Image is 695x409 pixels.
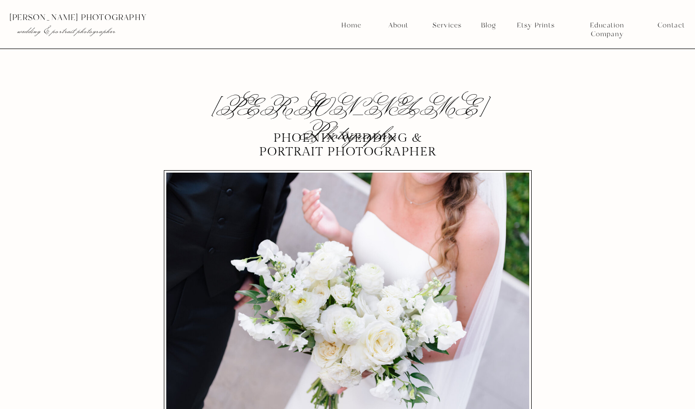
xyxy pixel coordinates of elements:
a: Services [429,21,465,30]
a: Education Company [573,21,641,30]
a: Etsy Prints [513,21,558,30]
a: Contact [658,21,685,30]
a: About [386,21,411,30]
p: wedding & portrait photographer [17,26,174,36]
p: [PERSON_NAME] photography [9,13,194,22]
a: Blog [478,21,499,30]
h2: [PERSON_NAME] Photography [182,97,514,120]
a: Home [341,21,362,30]
p: Phoenix Wedding & portrait photographer [255,131,441,158]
